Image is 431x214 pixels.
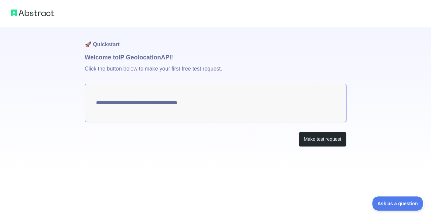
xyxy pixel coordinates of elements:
iframe: Toggle Customer Support [372,196,424,211]
p: Click the button below to make your first free test request. [85,62,346,84]
img: Abstract logo [11,8,54,18]
h1: 🚀 Quickstart [85,27,346,53]
button: Make test request [299,132,346,147]
h1: Welcome to IP Geolocation API! [85,53,346,62]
